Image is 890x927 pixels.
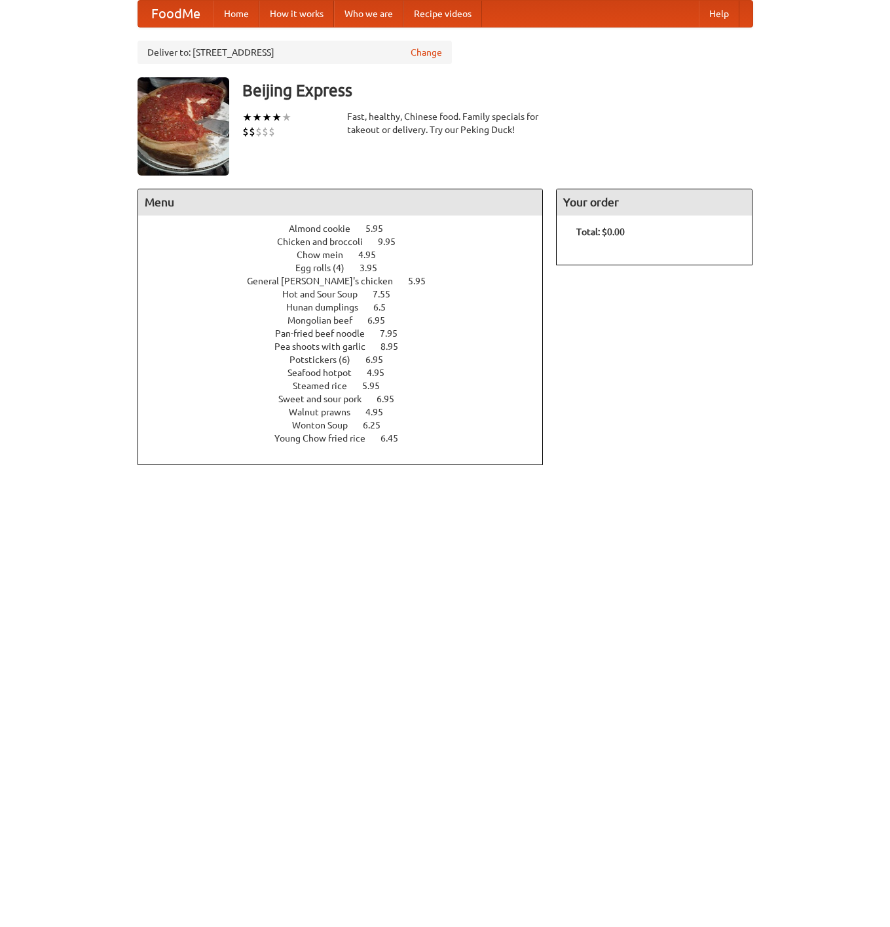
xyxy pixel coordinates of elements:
a: Steamed rice 5.95 [293,381,404,391]
span: 4.95 [365,407,396,417]
a: Chow mein 4.95 [297,250,400,260]
span: 8.95 [380,341,411,352]
a: Walnut prawns 4.95 [289,407,407,417]
span: Walnut prawns [289,407,363,417]
a: Who we are [334,1,403,27]
li: ★ [252,110,262,124]
span: Steamed rice [293,381,360,391]
span: Potstickers (6) [289,354,363,365]
div: Deliver to: [STREET_ADDRESS] [138,41,452,64]
a: Recipe videos [403,1,482,27]
span: Mongolian beef [287,315,365,326]
span: Seafood hotpot [287,368,365,378]
a: Wonton Soup 6.25 [292,420,405,430]
span: 6.25 [363,420,394,430]
a: Pan-fried beef noodle 7.95 [275,328,422,339]
span: 5.95 [365,223,396,234]
li: ★ [262,110,272,124]
span: Young Chow fried rice [274,433,379,444]
b: Total: $0.00 [576,227,625,237]
span: Chow mein [297,250,356,260]
span: Pea shoots with garlic [274,341,379,352]
li: ★ [242,110,252,124]
span: Chicken and broccoli [277,236,376,247]
span: Wonton Soup [292,420,361,430]
span: 6.95 [365,354,396,365]
span: Egg rolls (4) [295,263,358,273]
a: Potstickers (6) 6.95 [289,354,407,365]
span: 5.95 [362,381,393,391]
span: Almond cookie [289,223,363,234]
li: $ [249,124,255,139]
span: Pan-fried beef noodle [275,328,378,339]
a: Help [699,1,739,27]
img: angular.jpg [138,77,229,176]
span: 6.95 [367,315,398,326]
span: 7.95 [380,328,411,339]
span: 9.95 [378,236,409,247]
a: Hunan dumplings 6.5 [286,302,410,312]
span: 6.5 [373,302,399,312]
div: Fast, healthy, Chinese food. Family specials for takeout or delivery. Try our Peking Duck! [347,110,544,136]
span: General [PERSON_NAME]'s chicken [247,276,406,286]
a: Sweet and sour pork 6.95 [278,394,418,404]
a: FoodMe [138,1,213,27]
span: Hunan dumplings [286,302,371,312]
span: 6.95 [377,394,407,404]
li: $ [262,124,269,139]
a: Home [213,1,259,27]
span: 4.95 [358,250,389,260]
li: $ [255,124,262,139]
h3: Beijing Express [242,77,753,104]
a: Pea shoots with garlic 8.95 [274,341,422,352]
a: Mongolian beef 6.95 [287,315,409,326]
a: Change [411,46,442,59]
li: $ [269,124,275,139]
li: ★ [272,110,282,124]
a: Chicken and broccoli 9.95 [277,236,420,247]
span: 4.95 [367,368,398,378]
li: $ [242,124,249,139]
a: How it works [259,1,334,27]
span: 3.95 [360,263,390,273]
a: Young Chow fried rice 6.45 [274,433,422,444]
a: Seafood hotpot 4.95 [287,368,409,378]
a: Egg rolls (4) 3.95 [295,263,401,273]
span: Sweet and sour pork [278,394,375,404]
span: Hot and Sour Soup [282,289,371,299]
li: ★ [282,110,291,124]
a: General [PERSON_NAME]'s chicken 5.95 [247,276,450,286]
h4: Menu [138,189,543,216]
span: 6.45 [380,433,411,444]
span: 7.55 [373,289,403,299]
span: 5.95 [408,276,439,286]
h4: Your order [557,189,752,216]
a: Hot and Sour Soup 7.55 [282,289,415,299]
a: Almond cookie 5.95 [289,223,407,234]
